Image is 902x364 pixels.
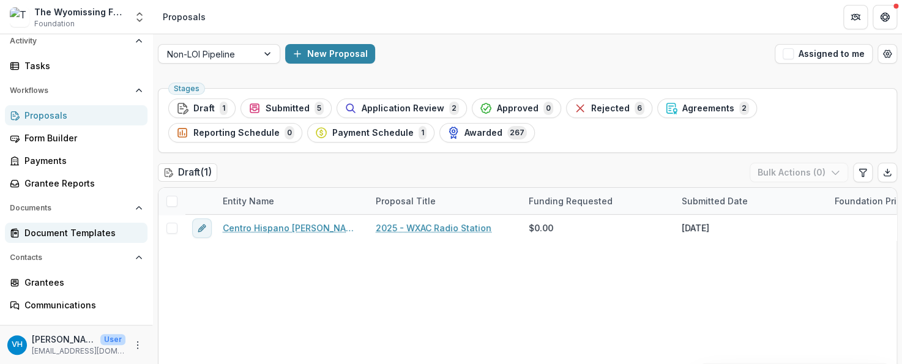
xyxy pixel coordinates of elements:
[240,98,332,118] button: Submitted5
[215,188,368,214] div: Entity Name
[168,98,236,118] button: Draft1
[853,163,873,182] button: Edit table settings
[10,253,130,262] span: Contacts
[775,44,873,64] button: Assigned to me
[674,188,827,214] div: Submitted Date
[507,126,527,139] span: 267
[674,195,755,207] div: Submitted Date
[878,163,897,182] button: Export table data
[5,223,147,243] a: Document Templates
[376,221,491,234] a: 2025 - WXAC Radio Station
[657,98,757,118] button: Agreements2
[34,18,75,29] span: Foundation
[130,338,145,352] button: More
[24,276,138,289] div: Grantees
[285,44,375,64] button: New Proposal
[5,248,147,267] button: Open Contacts
[223,221,361,234] a: Centro Hispano [PERSON_NAME] Inc
[843,5,868,29] button: Partners
[521,188,674,214] div: Funding Requested
[337,98,467,118] button: Application Review2
[368,188,521,214] div: Proposal Title
[543,102,553,115] span: 0
[332,128,414,138] span: Payment Schedule
[5,272,147,292] a: Grantees
[158,163,217,181] h2: Draft ( 1 )
[24,226,138,239] div: Document Templates
[307,123,434,143] button: Payment Schedule1
[193,103,215,114] span: Draft
[10,204,130,212] span: Documents
[5,81,147,100] button: Open Workflows
[5,295,147,315] a: Communications
[220,102,228,115] span: 1
[419,126,427,139] span: 1
[315,102,324,115] span: 5
[529,221,553,234] span: $0.00
[362,103,444,114] span: Application Review
[497,103,539,114] span: Approved
[878,44,897,64] button: Open table manager
[174,84,199,93] span: Stages
[5,56,147,76] a: Tasks
[682,221,709,234] div: [DATE]
[168,123,302,143] button: Reporting Schedule0
[5,128,147,148] a: Form Builder
[472,98,561,118] button: Approved0
[439,123,535,143] button: Awarded267
[566,98,652,118] button: Rejected6
[24,59,138,72] div: Tasks
[193,128,280,138] span: Reporting Schedule
[5,173,147,193] a: Grantee Reports
[5,150,147,171] a: Payments
[100,334,125,345] p: User
[24,299,138,311] div: Communications
[464,128,502,138] span: Awarded
[5,320,147,340] button: Open Data & Reporting
[739,102,749,115] span: 2
[24,177,138,190] div: Grantee Reports
[24,154,138,167] div: Payments
[32,333,95,346] p: [PERSON_NAME]
[5,105,147,125] a: Proposals
[5,198,147,218] button: Open Documents
[158,8,211,26] nav: breadcrumb
[635,102,644,115] span: 6
[591,103,630,114] span: Rejected
[34,6,126,18] div: The Wyomissing Foundation
[10,86,130,95] span: Workflows
[10,7,29,27] img: The Wyomissing Foundation
[24,132,138,144] div: Form Builder
[266,103,310,114] span: Submitted
[449,102,459,115] span: 2
[163,10,206,23] div: Proposals
[32,346,125,357] p: [EMAIL_ADDRESS][DOMAIN_NAME]
[12,341,23,349] div: Valeri Harteg
[873,5,897,29] button: Get Help
[368,195,443,207] div: Proposal Title
[521,195,620,207] div: Funding Requested
[192,218,212,238] button: edit
[682,103,734,114] span: Agreements
[285,126,294,139] span: 0
[131,5,148,29] button: Open entity switcher
[10,37,130,45] span: Activity
[24,109,138,122] div: Proposals
[750,163,848,182] button: Bulk Actions (0)
[215,195,281,207] div: Entity Name
[5,31,147,51] button: Open Activity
